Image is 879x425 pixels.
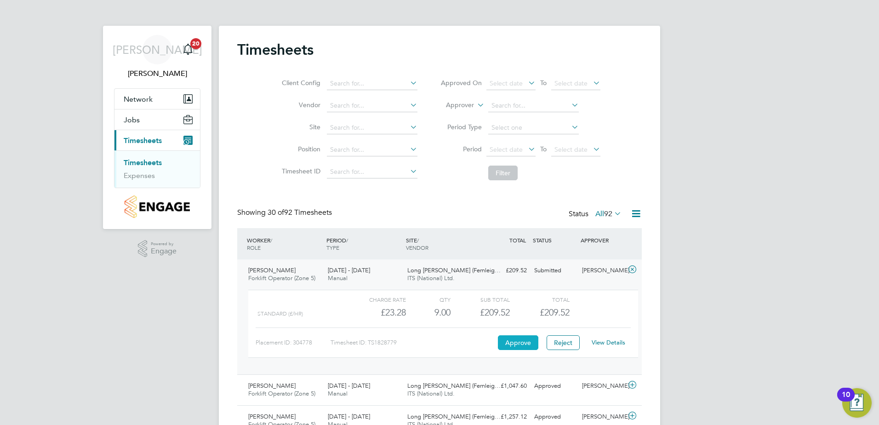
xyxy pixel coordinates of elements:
[842,388,872,418] button: Open Resource Center, 10 new notifications
[328,274,348,282] span: Manual
[440,79,482,87] label: Approved On
[190,38,201,49] span: 20
[328,266,370,274] span: [DATE] - [DATE]
[245,232,324,256] div: WORKER
[114,130,200,150] button: Timesheets
[483,409,531,425] div: £1,257.12
[179,35,197,64] a: 20
[407,413,501,420] span: Long [PERSON_NAME] (Fernleig…
[248,274,315,282] span: Forklift Operator (Zone 5)
[537,143,549,155] span: To
[114,109,200,130] button: Jobs
[498,335,538,350] button: Approve
[537,77,549,89] span: To
[114,89,200,109] button: Network
[407,382,501,390] span: Long [PERSON_NAME] (Fernleig…
[404,232,483,256] div: SITE
[842,395,850,407] div: 10
[440,123,482,131] label: Period Type
[490,79,523,87] span: Select date
[440,145,482,153] label: Period
[113,44,202,56] span: [PERSON_NAME]
[406,305,451,320] div: 9.00
[346,236,348,244] span: /
[490,145,523,154] span: Select date
[406,294,451,305] div: QTY
[248,266,296,274] span: [PERSON_NAME]
[268,208,284,217] span: 30 of
[124,171,155,180] a: Expenses
[248,390,315,397] span: Forklift Operator (Zone 5)
[578,263,626,278] div: [PERSON_NAME]
[331,335,496,350] div: Timesheet ID: TS1828779
[151,247,177,255] span: Engage
[279,79,320,87] label: Client Config
[114,35,200,79] a: [PERSON_NAME][PERSON_NAME]
[595,209,622,218] label: All
[237,40,314,59] h2: Timesheets
[531,232,578,248] div: STATUS
[554,145,588,154] span: Select date
[554,79,588,87] span: Select date
[248,382,296,390] span: [PERSON_NAME]
[248,413,296,420] span: [PERSON_NAME]
[327,77,417,90] input: Search for...
[279,145,320,153] label: Position
[327,99,417,112] input: Search for...
[540,307,570,318] span: £209.52
[124,95,153,103] span: Network
[326,244,339,251] span: TYPE
[114,150,200,188] div: Timesheets
[279,123,320,131] label: Site
[256,335,331,350] div: Placement ID: 304778
[279,101,320,109] label: Vendor
[327,121,417,134] input: Search for...
[531,263,578,278] div: Submitted
[488,166,518,180] button: Filter
[324,232,404,256] div: PERIOD
[124,115,140,124] span: Jobs
[347,294,406,305] div: Charge rate
[247,244,261,251] span: ROLE
[327,144,417,156] input: Search for...
[268,208,332,217] span: 92 Timesheets
[604,209,612,218] span: 92
[578,232,626,248] div: APPROVER
[328,382,370,390] span: [DATE] - [DATE]
[569,208,623,221] div: Status
[451,305,510,320] div: £209.52
[531,379,578,394] div: Approved
[488,99,579,112] input: Search for...
[509,236,526,244] span: TOTAL
[270,236,272,244] span: /
[433,101,474,110] label: Approver
[279,167,320,175] label: Timesheet ID
[407,274,455,282] span: ITS (National) Ltd.
[138,240,177,258] a: Powered byEngage
[103,26,211,229] nav: Main navigation
[451,294,510,305] div: Sub Total
[257,310,303,317] span: Standard (£/HR)
[483,263,531,278] div: £209.52
[407,266,501,274] span: Long [PERSON_NAME] (Fernleig…
[125,195,189,218] img: countryside-properties-logo-retina.png
[114,68,200,79] span: Jason Oakley
[483,379,531,394] div: £1,047.60
[592,339,625,346] a: View Details
[406,244,428,251] span: VENDOR
[124,158,162,167] a: Timesheets
[347,305,406,320] div: £23.28
[531,409,578,425] div: Approved
[417,236,419,244] span: /
[407,390,455,397] span: ITS (National) Ltd.
[488,121,579,134] input: Select one
[578,409,626,425] div: [PERSON_NAME]
[237,208,334,218] div: Showing
[327,166,417,178] input: Search for...
[114,195,200,218] a: Go to home page
[578,379,626,394] div: [PERSON_NAME]
[510,294,569,305] div: Total
[328,413,370,420] span: [DATE] - [DATE]
[124,136,162,145] span: Timesheets
[547,335,580,350] button: Reject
